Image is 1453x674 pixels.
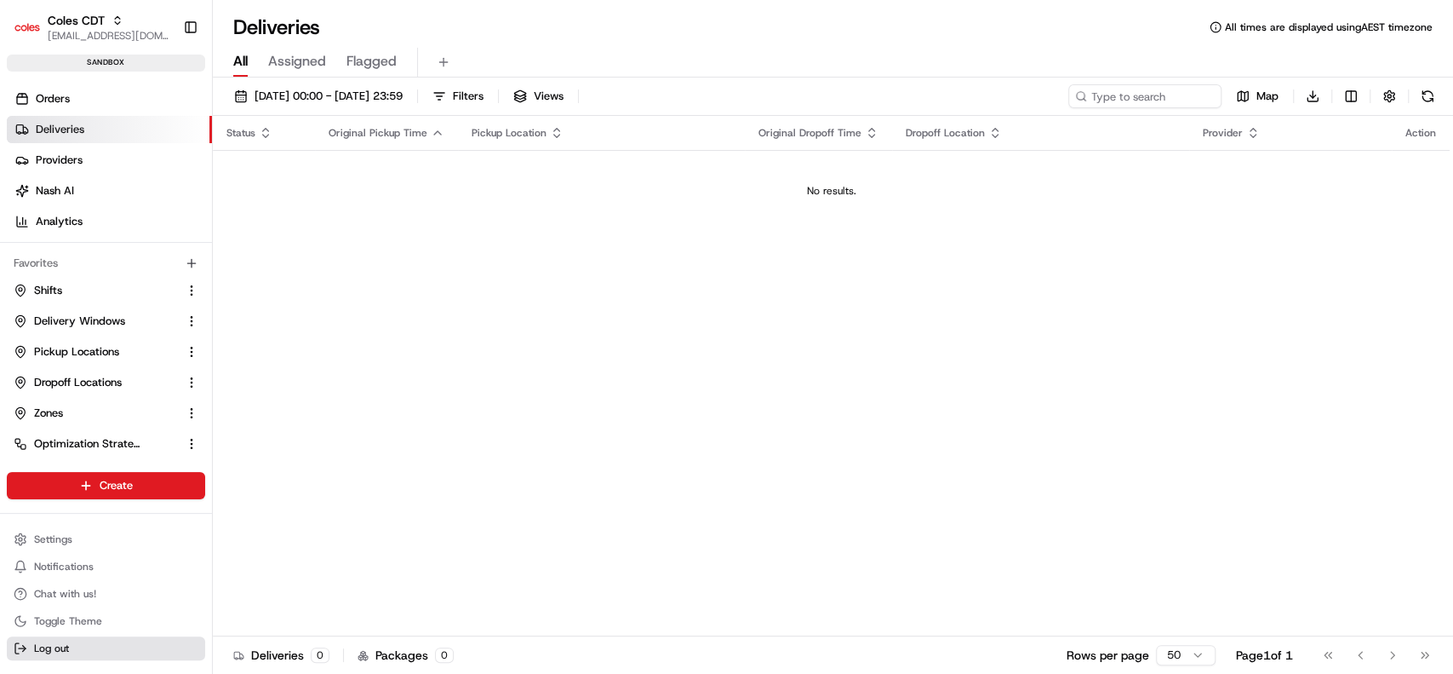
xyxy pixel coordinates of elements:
[346,51,397,72] span: Flagged
[534,89,563,104] span: Views
[1236,647,1293,664] div: Page 1 of 1
[48,29,169,43] button: [EMAIL_ADDRESS][DOMAIN_NAME]
[7,308,205,335] button: Delivery Windows
[1067,647,1149,664] p: Rows per page
[14,14,41,41] img: Coles CDT
[36,91,70,107] span: Orders
[44,110,281,128] input: Clear
[233,647,329,664] div: Deliveries
[120,288,206,302] a: Powered byPylon
[34,560,94,573] span: Notifications
[36,122,84,137] span: Deliveries
[34,406,63,421] span: Zones
[7,208,212,235] a: Analytics
[17,249,31,262] div: 📗
[7,116,212,143] a: Deliveries
[425,84,491,108] button: Filters
[1228,84,1286,108] button: Map
[1225,20,1433,34] span: All times are displayed using AEST timezone
[7,147,212,174] a: Providers
[358,647,454,664] div: Packages
[14,436,178,452] a: Optimization Strategy
[7,277,205,304] button: Shifts
[36,183,74,199] span: Nash AI
[36,214,83,229] span: Analytics
[14,406,178,421] a: Zones
[34,533,72,546] span: Settings
[758,126,861,140] span: Original Dropoff Time
[7,609,205,633] button: Toggle Theme
[7,7,176,48] button: Coles CDTColes CDT[EMAIL_ADDRESS][DOMAIN_NAME]
[233,14,320,41] h1: Deliveries
[268,51,326,72] span: Assigned
[34,247,130,264] span: Knowledge Base
[48,12,105,29] button: Coles CDT
[906,126,985,140] span: Dropoff Location
[36,153,83,168] span: Providers
[1203,126,1243,140] span: Provider
[34,614,102,628] span: Toggle Theme
[1405,126,1436,140] div: Action
[10,240,137,271] a: 📗Knowledge Base
[161,247,273,264] span: API Documentation
[58,180,215,193] div: We're available if you need us!
[220,184,1443,198] div: No results.
[58,163,279,180] div: Start new chat
[34,642,69,655] span: Log out
[226,126,255,140] span: Status
[34,375,122,390] span: Dropoff Locations
[169,289,206,302] span: Pylon
[7,85,212,112] a: Orders
[7,338,205,366] button: Pickup Locations
[289,168,310,188] button: Start new chat
[100,478,133,493] span: Create
[233,51,248,72] span: All
[7,582,205,606] button: Chat with us!
[1416,84,1439,108] button: Refresh
[14,314,178,329] a: Delivery Windows
[17,163,48,193] img: 1736555255976-a54dd68f-1ca7-489b-9aae-adbdc363a1c4
[472,126,546,140] span: Pickup Location
[7,55,205,72] div: sandbox
[329,126,427,140] span: Original Pickup Time
[1068,84,1221,108] input: Type to search
[506,84,571,108] button: Views
[7,369,205,396] button: Dropoff Locations
[14,375,178,390] a: Dropoff Locations
[255,89,403,104] span: [DATE] 00:00 - [DATE] 23:59
[311,648,329,663] div: 0
[1256,89,1279,104] span: Map
[34,344,119,360] span: Pickup Locations
[435,648,454,663] div: 0
[7,637,205,660] button: Log out
[34,436,141,452] span: Optimization Strategy
[144,249,157,262] div: 💻
[17,68,310,95] p: Welcome 👋
[137,240,280,271] a: 💻API Documentation
[7,430,205,458] button: Optimization Strategy
[7,472,205,499] button: Create
[34,587,96,601] span: Chat with us!
[14,283,178,298] a: Shifts
[7,250,205,277] div: Favorites
[226,84,410,108] button: [DATE] 00:00 - [DATE] 23:59
[7,177,212,205] a: Nash AI
[14,344,178,360] a: Pickup Locations
[17,17,51,51] img: Nash
[7,400,205,427] button: Zones
[7,555,205,579] button: Notifications
[7,527,205,551] button: Settings
[453,89,483,104] span: Filters
[34,314,125,329] span: Delivery Windows
[34,283,62,298] span: Shifts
